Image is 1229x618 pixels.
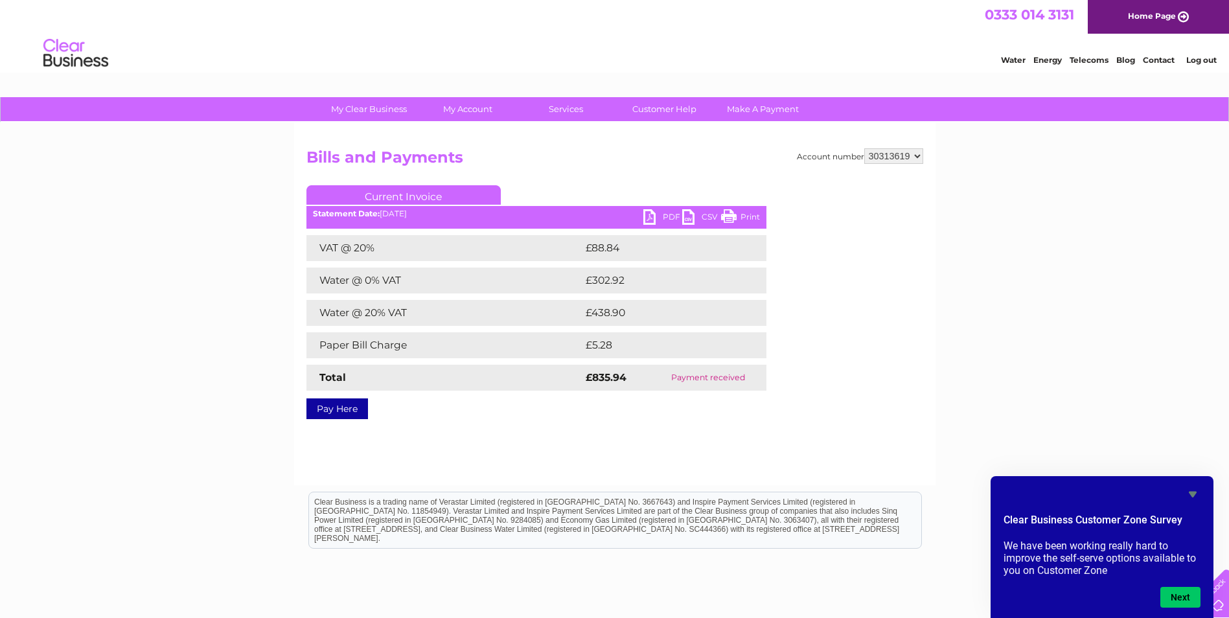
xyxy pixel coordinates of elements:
[306,300,582,326] td: Water @ 20% VAT
[306,148,923,173] h2: Bills and Payments
[43,34,109,73] img: logo.png
[1001,55,1026,65] a: Water
[306,235,582,261] td: VAT @ 20%
[582,300,744,326] td: £438.90
[586,371,626,383] strong: £835.94
[1070,55,1108,65] a: Telecoms
[1143,55,1175,65] a: Contact
[582,235,741,261] td: £88.84
[985,6,1074,23] a: 0333 014 3131
[306,268,582,293] td: Water @ 0% VAT
[414,97,521,121] a: My Account
[1033,55,1062,65] a: Energy
[309,7,921,63] div: Clear Business is a trading name of Verastar Limited (registered in [GEOGRAPHIC_DATA] No. 3667643...
[1004,486,1200,608] div: Clear Business Customer Zone Survey
[1004,540,1200,577] p: We have been working really hard to improve the self-serve options available to you on Customer Zone
[1004,512,1200,534] h2: Clear Business Customer Zone Survey
[512,97,619,121] a: Services
[1185,486,1200,502] button: Hide survey
[306,209,766,218] div: [DATE]
[582,268,744,293] td: £302.92
[650,365,766,391] td: Payment received
[611,97,718,121] a: Customer Help
[643,209,682,228] a: PDF
[1160,587,1200,608] button: Next question
[306,185,501,205] a: Current Invoice
[709,97,816,121] a: Make A Payment
[306,332,582,358] td: Paper Bill Charge
[721,209,760,228] a: Print
[313,209,380,218] b: Statement Date:
[1186,55,1217,65] a: Log out
[682,209,721,228] a: CSV
[319,371,346,383] strong: Total
[306,398,368,419] a: Pay Here
[797,148,923,164] div: Account number
[582,332,736,358] td: £5.28
[1116,55,1135,65] a: Blog
[316,97,422,121] a: My Clear Business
